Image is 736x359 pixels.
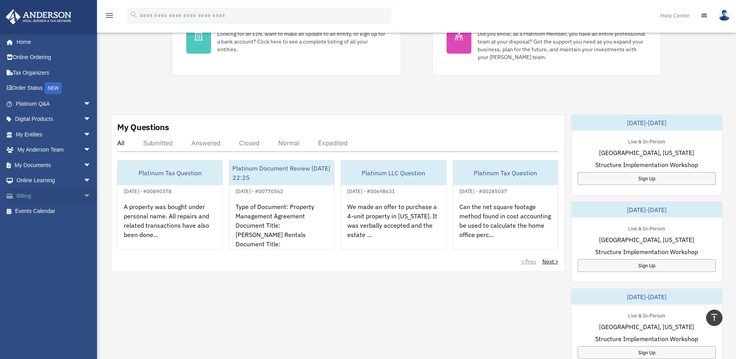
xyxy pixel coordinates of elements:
a: Sign Up [578,346,716,359]
a: Online Ordering [5,50,103,65]
span: arrow_drop_down [83,188,99,204]
a: Platinum LLC Question[DATE] - #00698631We made an offer to purchase a 4-unit property in [US_STAT... [341,160,446,249]
div: Platinum LLC Question [341,160,446,185]
div: Did you know, as a Platinum Member, you have an entire professional team at your disposal? Get th... [478,30,647,61]
div: Normal [278,139,300,147]
span: Structure Implementation Workshop [595,334,698,343]
span: arrow_drop_down [83,112,99,127]
span: arrow_drop_down [83,142,99,158]
div: Live & In-Person [622,137,671,145]
a: Sign Up [578,259,716,272]
a: My Entitiesarrow_drop_down [5,127,103,142]
a: Platinum Q&Aarrow_drop_down [5,96,103,112]
a: Online Learningarrow_drop_down [5,173,103,188]
a: Home [5,34,99,50]
div: Platinum Document Review [DATE] 22:25 [229,160,334,185]
div: Submitted [143,139,173,147]
i: vertical_align_top [710,313,719,322]
i: menu [105,11,114,20]
div: Expedited [318,139,348,147]
a: My Anderson Teamarrow_drop_down [5,142,103,158]
a: menu [105,14,114,20]
img: Anderson Advisors Platinum Portal [3,9,74,24]
div: Closed [239,139,260,147]
img: User Pic [719,10,730,21]
div: Live & In-Person [622,224,671,232]
div: NEW [45,82,62,94]
div: [DATE] - #00770562 [229,186,289,195]
span: Structure Implementation Workshop [595,160,698,169]
div: All [117,139,125,147]
div: Platinum Tax Question [453,160,558,185]
div: [DATE]-[DATE] [571,289,722,305]
div: Type of Document: Property Management Agreement Document Title: [PERSON_NAME] Rentals Document Ti... [229,196,334,256]
div: A property was bought under personal name. All repairs and related transactions have also been do... [118,196,222,256]
a: Sign Up [578,172,716,185]
a: Platinum Tax Question[DATE] - #00285037Can the net square footage method found in cost accounting... [453,160,558,249]
a: Order StatusNEW [5,80,103,96]
a: Platinum Document Review [DATE] 22:25[DATE] - #00770562Type of Document: Property Management Agre... [229,160,334,249]
a: My Entities Looking for an EIN, want to make an update to an entity, or sign up for a bank accoun... [172,5,401,75]
i: search [130,10,138,19]
span: Structure Implementation Workshop [595,247,698,256]
div: [DATE] - #00285037 [453,186,513,195]
div: Looking for an EIN, want to make an update to an entity, or sign up for a bank account? Click her... [217,30,387,53]
a: My Documentsarrow_drop_down [5,157,103,173]
span: arrow_drop_down [83,96,99,112]
a: Tax Organizers [5,65,103,80]
div: [DATE] - #00890378 [118,186,178,195]
a: vertical_align_top [706,310,722,326]
a: Platinum Tax Question[DATE] - #00890378A property was bought under personal name. All repairs and... [117,160,223,249]
div: Can the net square footage method found in cost accounting be used to calculate the home office p... [453,196,558,256]
div: Platinum Tax Question [118,160,222,185]
div: My Questions [117,121,169,133]
span: [GEOGRAPHIC_DATA], [US_STATE] [599,322,694,331]
div: Live & In-Person [622,311,671,319]
span: arrow_drop_down [83,157,99,173]
div: [DATE] - #00698631 [341,186,401,195]
a: My Anderson Team Did you know, as a Platinum Member, you have an entire professional team at your... [432,5,662,75]
div: Answered [191,139,220,147]
a: Billingarrow_drop_down [5,188,103,204]
a: Next > [542,258,558,265]
span: arrow_drop_down [83,127,99,143]
div: [DATE]-[DATE] [571,115,722,131]
span: [GEOGRAPHIC_DATA], [US_STATE] [599,235,694,244]
span: arrow_drop_down [83,173,99,189]
a: Digital Productsarrow_drop_down [5,112,103,127]
a: Events Calendar [5,204,103,219]
div: [DATE]-[DATE] [571,202,722,218]
span: [GEOGRAPHIC_DATA], [US_STATE] [599,148,694,157]
div: We made an offer to purchase a 4-unit property in [US_STATE]. It was verbally accepted and the es... [341,196,446,256]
